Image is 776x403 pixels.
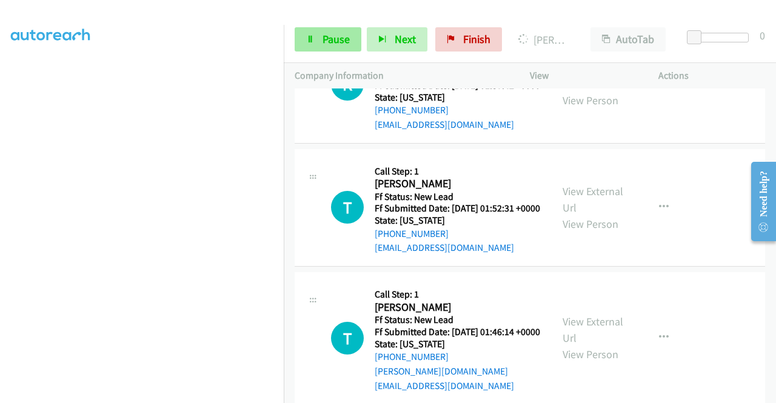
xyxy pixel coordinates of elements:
a: View External Url [563,315,623,345]
div: Delay between calls (in seconds) [693,33,749,42]
div: The call is yet to be attempted [331,191,364,224]
h5: State: [US_STATE] [375,92,540,104]
a: View Person [563,347,618,361]
p: Actions [658,68,765,83]
button: Next [367,27,427,52]
span: Finish [463,32,490,46]
a: [EMAIL_ADDRESS][DOMAIN_NAME] [375,242,514,253]
h5: Ff Status: New Lead [375,191,540,203]
a: View Person [563,217,618,231]
span: Pause [323,32,350,46]
p: View [530,68,637,83]
a: [PERSON_NAME][DOMAIN_NAME][EMAIL_ADDRESS][DOMAIN_NAME] [375,365,514,391]
p: [PERSON_NAME] [518,32,569,48]
h5: State: [US_STATE] [375,338,541,350]
a: [EMAIL_ADDRESS][DOMAIN_NAME] [375,119,514,130]
a: View External Url [563,184,623,215]
h5: Call Step: 1 [375,165,540,178]
span: Next [395,32,416,46]
a: [PHONE_NUMBER] [375,351,449,362]
a: Pause [295,27,361,52]
h5: Ff Status: New Lead [375,314,541,326]
button: AutoTab [590,27,666,52]
h5: State: [US_STATE] [375,215,540,227]
h5: Ff Submitted Date: [DATE] 01:46:14 +0000 [375,326,541,338]
p: Company Information [295,68,508,83]
h5: Ff Submitted Date: [DATE] 01:52:31 +0000 [375,202,540,215]
h1: T [331,191,364,224]
a: View Person [563,93,618,107]
a: Finish [435,27,502,52]
h5: Call Step: 1 [375,288,541,301]
a: [PHONE_NUMBER] [375,104,449,116]
h2: [PERSON_NAME] [375,177,537,191]
div: 0 [760,27,765,44]
h1: T [331,322,364,355]
a: [PHONE_NUMBER] [375,228,449,239]
iframe: Resource Center [741,153,776,250]
h2: [PERSON_NAME] [375,301,537,315]
div: The call is yet to be attempted [331,322,364,355]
